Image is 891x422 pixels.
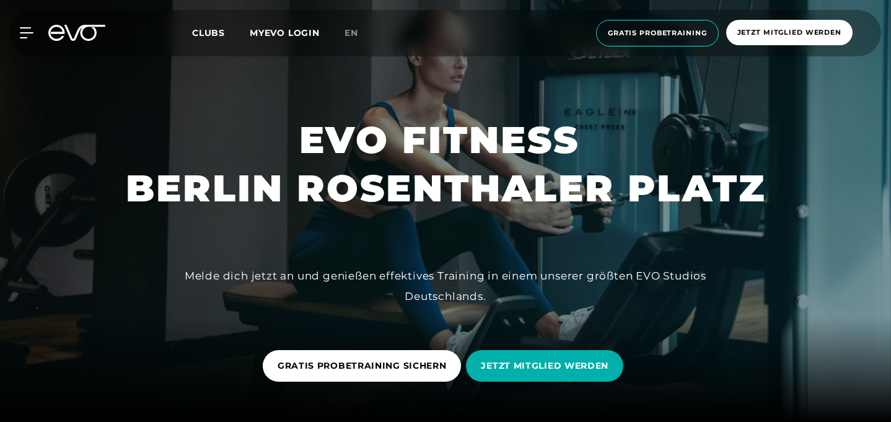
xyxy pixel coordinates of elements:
[722,20,856,46] a: Jetzt Mitglied werden
[263,341,467,391] a: GRATIS PROBETRAINING SICHERN
[608,28,707,38] span: Gratis Probetraining
[592,20,722,46] a: Gratis Probetraining
[167,266,724,306] div: Melde dich jetzt an und genießen effektives Training in einem unserer größten EVO Studios Deutsch...
[192,27,250,38] a: Clubs
[345,27,358,38] span: en
[250,27,320,38] a: MYEVO LOGIN
[737,27,841,38] span: Jetzt Mitglied werden
[278,359,447,372] span: GRATIS PROBETRAINING SICHERN
[481,359,608,372] span: JETZT MITGLIED WERDEN
[345,26,373,40] a: en
[192,27,225,38] span: Clubs
[466,341,628,391] a: JETZT MITGLIED WERDEN
[126,116,766,213] h1: EVO FITNESS BERLIN ROSENTHALER PLATZ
